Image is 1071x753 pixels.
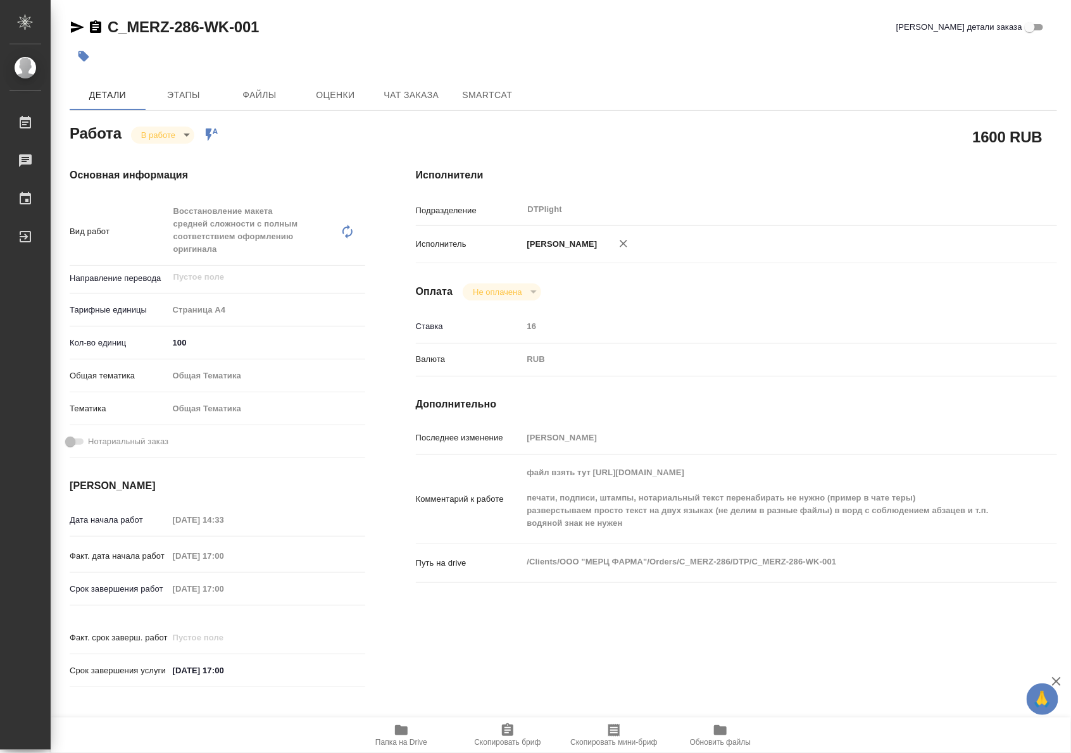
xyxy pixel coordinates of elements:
button: Добавить тэг [70,42,97,70]
input: Пустое поле [168,628,279,647]
button: В работе [137,130,179,140]
p: Тематика [70,402,168,415]
p: Валюта [416,353,523,366]
p: Дата начала работ [70,514,168,526]
p: [PERSON_NAME] [523,238,598,251]
span: Файлы [229,87,290,103]
p: Срок завершения услуги [70,664,168,677]
span: Скопировать бриф [474,738,541,747]
button: Скопировать ссылку для ЯМессенджера [70,20,85,35]
button: Не оплачена [469,287,525,297]
input: Пустое поле [172,270,335,285]
input: Пустое поле [523,317,1004,335]
p: Факт. срок заверш. работ [70,632,168,644]
input: Пустое поле [523,428,1004,447]
button: Скопировать мини-бриф [561,718,667,753]
p: Общая тематика [70,370,168,382]
p: Факт. дата начала работ [70,550,168,563]
div: В работе [463,283,541,301]
div: Страница А4 [168,299,365,321]
p: Комментарий к работе [416,493,523,506]
p: Направление перевода [70,272,168,285]
span: SmartCat [457,87,518,103]
span: 🙏 [1032,686,1053,713]
h4: Исполнители [416,168,1057,183]
span: Оценки [305,87,366,103]
input: ✎ Введи что-нибудь [168,333,365,352]
h4: Дополнительно [416,397,1057,412]
span: Этапы [153,87,214,103]
span: Детали [77,87,138,103]
p: Кол-во единиц [70,337,168,349]
button: Скопировать ссылку [88,20,103,35]
input: Пустое поле [168,547,279,565]
button: 🙏 [1027,683,1058,715]
h4: Оплата [416,284,453,299]
span: Скопировать мини-бриф [570,738,657,747]
span: [PERSON_NAME] детали заказа [896,21,1022,34]
p: Подразделение [416,204,523,217]
div: Общая Тематика [168,365,365,387]
span: Нотариальный заказ [88,435,168,448]
div: RUB [523,349,1004,370]
h4: Основная информация [70,168,365,183]
p: Срок завершения работ [70,583,168,595]
div: Общая Тематика [168,398,365,420]
p: Вид работ [70,225,168,238]
h4: [PERSON_NAME] [70,478,365,494]
button: Удалить исполнителя [610,230,637,258]
div: В работе [131,127,194,144]
a: C_MERZ-286-WK-001 [108,18,259,35]
p: Последнее изменение [416,432,523,444]
button: Скопировать бриф [454,718,561,753]
input: ✎ Введи что-нибудь [168,661,279,680]
button: Обновить файлы [667,718,773,753]
textarea: файл взять тут [URL][DOMAIN_NAME] печати, подписи, штампы, нотариальный текст перенабирать не нуж... [523,462,1004,534]
input: Пустое поле [168,580,279,598]
span: Обновить файлы [690,738,751,747]
p: Ставка [416,320,523,333]
span: Папка на Drive [375,738,427,747]
h2: Работа [70,121,122,144]
p: Исполнитель [416,238,523,251]
p: Тарифные единицы [70,304,168,316]
h2: 1600 RUB [973,126,1043,147]
span: Чат заказа [381,87,442,103]
button: Папка на Drive [348,718,454,753]
p: Путь на drive [416,557,523,569]
textarea: /Clients/ООО "МЕРЦ ФАРМА"/Orders/C_MERZ-286/DTP/C_MERZ-286-WK-001 [523,551,1004,573]
input: Пустое поле [168,511,279,529]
